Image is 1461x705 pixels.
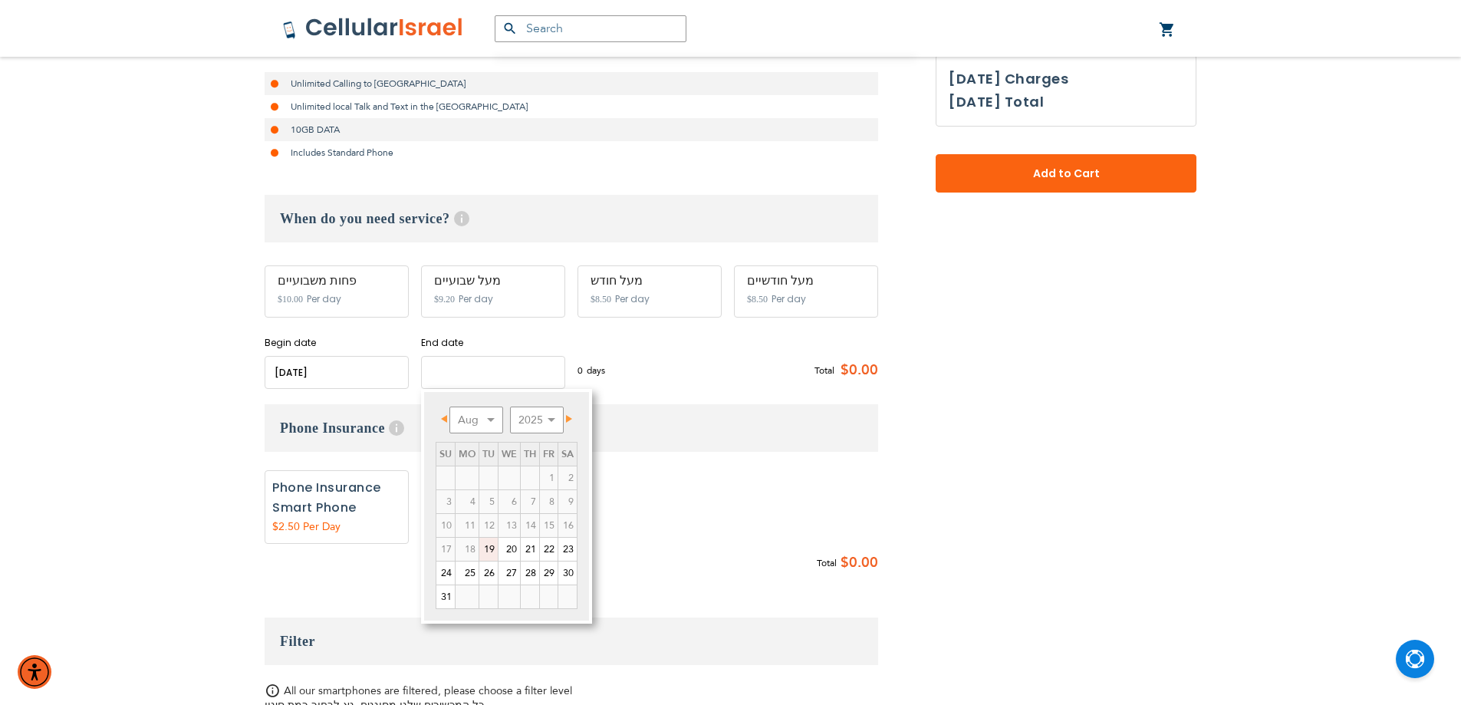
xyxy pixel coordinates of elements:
a: Next [557,409,576,428]
span: Add to Cart [986,166,1146,182]
span: Per day [307,292,341,306]
h3: When do you need service? [265,195,878,242]
span: 18 [456,538,479,561]
span: $10.00 [278,294,303,305]
span: Per day [459,292,493,306]
select: Select year [510,407,564,433]
h3: [DATE] Charges [949,68,1183,91]
span: 17 [436,538,455,561]
a: 23 [558,538,577,561]
li: Unlimited Calling to [GEOGRAPHIC_DATA] [265,72,878,95]
div: פחות משבועיים [278,274,396,288]
span: Filter [280,634,315,649]
input: Search [495,15,686,42]
a: 24 [436,562,455,585]
span: 0 [577,364,587,377]
a: 22 [540,538,558,561]
li: 10GB DATA [265,118,878,141]
span: Per day [615,292,650,306]
a: 26 [479,562,498,585]
div: מעל חודשיים [747,274,865,288]
label: End date [421,336,565,350]
a: 25 [456,562,479,585]
span: Next [566,415,572,423]
span: Total [814,364,834,377]
a: 31 [436,585,455,608]
span: days [587,364,605,377]
select: Select month [449,407,503,433]
div: מעל חודש [591,274,709,288]
span: Total [817,555,837,572]
a: 30 [558,562,577,585]
span: $0.00 [834,359,878,382]
span: Help [454,211,469,226]
a: 28 [521,562,539,585]
a: 29 [540,562,558,585]
label: Begin date [265,336,409,350]
a: Prev [437,409,456,428]
td: minimum 7 days rental Or minimum 4 months on Long term plans [456,538,479,562]
a: 20 [499,538,520,561]
span: Prev [441,415,447,423]
li: Includes Standard Phone [265,141,878,164]
img: Cellular Israel Logo [282,17,464,40]
li: Unlimited local Talk and Text in the [GEOGRAPHIC_DATA] [265,95,878,118]
div: מעל שבועיים [434,274,552,288]
div: Accessibility Menu [18,655,51,689]
a: 21 [521,538,539,561]
a: 19 [479,538,498,561]
span: $8.50 [591,294,611,305]
td: minimum 7 days rental Or minimum 4 months on Long term plans [436,538,456,562]
span: $ [841,552,849,575]
input: MM/DD/YYYY [265,356,409,389]
h3: [DATE] Total [949,91,1044,114]
a: 27 [499,562,520,585]
input: MM/DD/YYYY [421,356,565,389]
span: $9.20 [434,294,455,305]
span: Help [389,420,404,436]
button: Add to Cart [936,154,1196,193]
h3: Phone Insurance [265,404,878,452]
span: $8.50 [747,294,768,305]
span: 0.00 [849,552,878,575]
span: Per day [772,292,806,306]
